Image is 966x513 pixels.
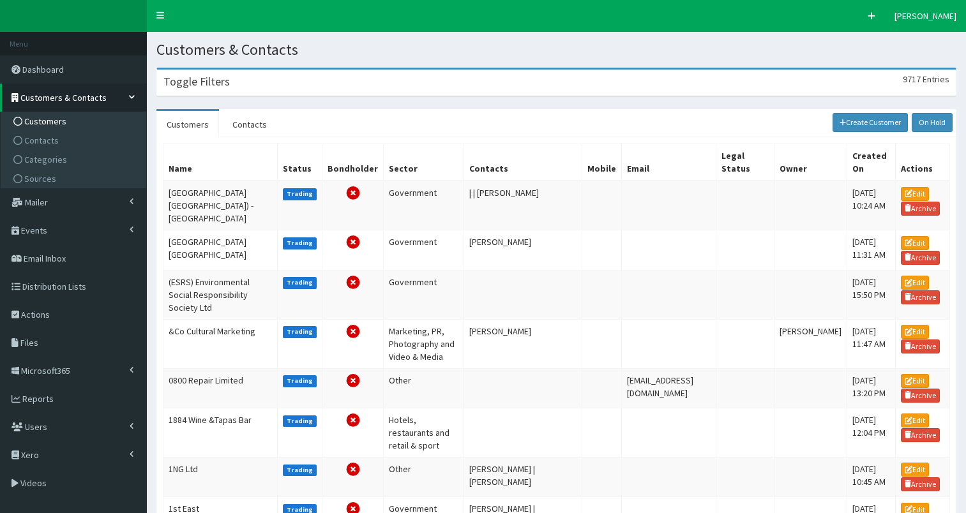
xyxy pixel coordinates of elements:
[923,73,949,85] span: Entries
[20,92,107,103] span: Customers & Contacts
[847,457,895,496] td: [DATE] 10:45 AM
[222,111,277,138] a: Contacts
[163,270,278,319] td: (ESRS) Environmental Social Responsibility Society Ltd
[384,457,464,496] td: Other
[847,144,895,181] th: Created On
[901,251,940,265] a: Archive
[384,144,464,181] th: Sector
[847,319,895,368] td: [DATE] 11:47 AM
[283,237,317,249] label: Trading
[901,325,929,339] a: Edit
[21,365,70,376] span: Microsoft365
[21,309,50,320] span: Actions
[464,457,582,496] td: [PERSON_NAME] | [PERSON_NAME]
[163,230,278,270] td: [GEOGRAPHIC_DATA] [GEOGRAPHIC_DATA]
[163,457,278,496] td: 1NG Ltd
[283,188,317,200] label: Trading
[4,131,146,150] a: Contacts
[716,144,774,181] th: Legal Status
[20,477,47,489] span: Videos
[4,150,146,169] a: Categories
[901,202,940,216] a: Archive
[901,374,929,388] a: Edit
[903,73,921,85] span: 9717
[156,41,956,58] h1: Customers & Contacts
[901,413,929,427] a: Edit
[25,197,48,208] span: Mailer
[21,449,39,461] span: Xero
[847,181,895,230] td: [DATE] 10:24 AM
[901,389,940,403] a: Archive
[277,144,322,181] th: Status
[156,111,219,138] a: Customers
[25,421,47,433] span: Users
[833,113,909,132] a: Create Customer
[163,408,278,457] td: 1884 Wine &Tapas Bar
[24,135,59,146] span: Contacts
[464,230,582,270] td: [PERSON_NAME]
[283,415,317,427] label: Trading
[322,144,384,181] th: Bondholder
[384,368,464,408] td: Other
[384,408,464,457] td: Hotels, restaurants and retail & sport
[24,173,56,184] span: Sources
[774,144,847,181] th: Owner
[901,290,940,304] a: Archive
[901,477,940,491] a: Archive
[384,319,464,368] td: Marketing, PR, Photography and Video & Media
[464,319,582,368] td: [PERSON_NAME]
[163,76,230,87] h3: Toggle Filters
[20,337,38,348] span: Files
[163,368,278,408] td: 0800 Repair Limited
[283,465,317,476] label: Trading
[901,236,929,250] a: Edit
[912,113,953,132] a: On Hold
[4,112,146,131] a: Customers
[901,463,929,477] a: Edit
[847,270,895,319] td: [DATE] 15:50 PM
[21,225,47,236] span: Events
[847,230,895,270] td: [DATE] 11:31 AM
[283,277,317,288] label: Trading
[901,339,940,353] a: Archive
[22,281,86,292] span: Distribution Lists
[464,144,582,181] th: Contacts
[895,144,949,181] th: Actions
[4,169,146,188] a: Sources
[901,187,929,201] a: Edit
[163,144,278,181] th: Name
[847,368,895,408] td: [DATE] 13:20 PM
[901,276,929,290] a: Edit
[901,428,940,442] a: Archive
[847,408,895,457] td: [DATE] 12:04 PM
[22,393,54,405] span: Reports
[24,253,66,264] span: Email Inbox
[384,230,464,270] td: Government
[163,319,278,368] td: &Co Cultural Marketing
[24,115,66,127] span: Customers
[464,181,582,230] td: | | [PERSON_NAME]
[384,270,464,319] td: Government
[622,144,716,181] th: Email
[24,154,67,165] span: Categories
[384,181,464,230] td: Government
[894,10,956,22] span: [PERSON_NAME]
[283,375,317,387] label: Trading
[283,326,317,338] label: Trading
[582,144,622,181] th: Mobile
[622,368,716,408] td: [EMAIL_ADDRESS][DOMAIN_NAME]
[774,319,847,368] td: [PERSON_NAME]
[163,181,278,230] td: [GEOGRAPHIC_DATA] [GEOGRAPHIC_DATA]) - [GEOGRAPHIC_DATA]
[22,64,64,75] span: Dashboard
